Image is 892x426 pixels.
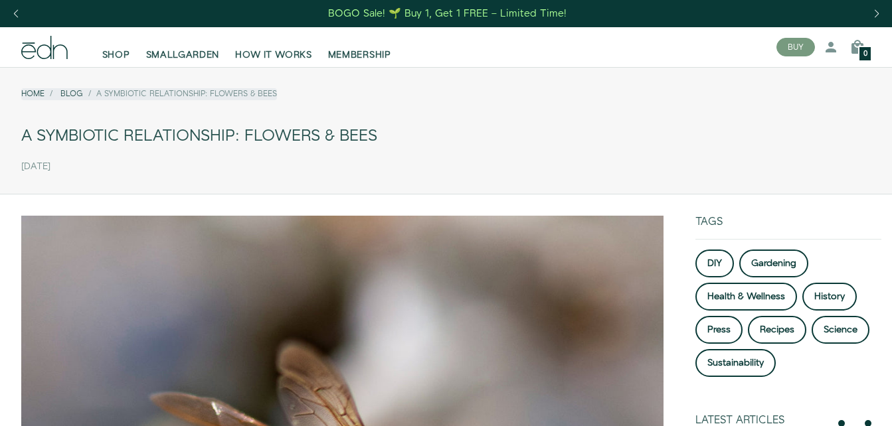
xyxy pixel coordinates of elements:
[328,48,391,62] span: MEMBERSHIP
[60,88,83,100] a: Blog
[328,7,567,21] div: BOGO Sale! 🌱 Buy 1, Get 1 FREE – Limited Time!
[146,48,220,62] span: SMALLGARDEN
[227,33,319,62] a: HOW IT WORKS
[21,88,45,100] a: Home
[102,48,130,62] span: SHOP
[695,216,881,239] div: Tags
[138,33,228,62] a: SMALLGARDEN
[863,50,867,58] span: 0
[748,316,806,344] a: Recipes
[802,283,857,311] a: History
[320,33,399,62] a: MEMBERSHIP
[21,121,871,151] div: A Symbiotic Relationship: Flowers & Bees
[776,38,815,56] button: BUY
[327,3,568,24] a: BOGO Sale! 🌱 Buy 1, Get 1 FREE – Limited Time!
[83,88,277,100] li: A Symbiotic Relationship: Flowers & Bees
[695,349,776,377] a: Sustainability
[21,161,50,173] time: [DATE]
[21,88,277,100] nav: breadcrumbs
[812,316,869,344] a: Science
[235,48,312,62] span: HOW IT WORKS
[695,283,797,311] a: Health & Wellness
[695,249,734,277] a: DIY
[739,249,808,277] a: Gardening
[695,316,743,344] a: Press
[94,33,138,62] a: SHOP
